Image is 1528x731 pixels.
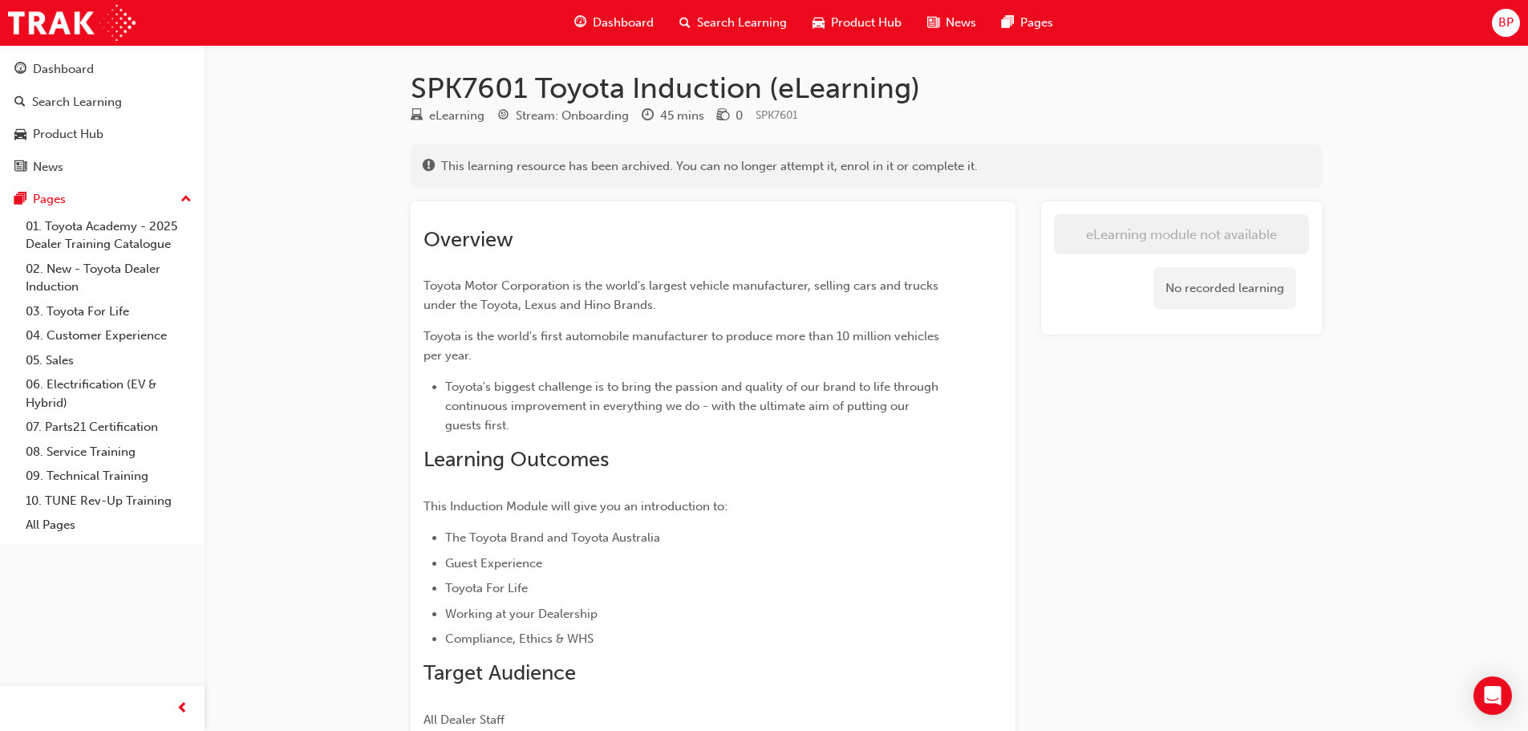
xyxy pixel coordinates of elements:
[800,6,914,39] a: car-iconProduct Hub
[14,63,26,77] span: guage-icon
[445,581,528,595] span: Toyota For Life
[1002,13,1014,33] span: pages-icon
[411,71,1322,106] h1: SPK7601 Toyota Induction (eLearning)
[19,323,198,348] a: 04. Customer Experience
[914,6,989,39] a: news-iconNews
[6,185,198,214] button: Pages
[516,107,629,125] div: Stream: Onboarding
[19,372,198,415] a: 06. Electrification (EV & Hybrid)
[445,530,660,545] span: The Toyota Brand and Toyota Australia
[497,109,509,124] span: target-icon
[679,13,691,33] span: search-icon
[445,632,594,646] span: Compliance, Ethics & WHS
[1153,267,1296,310] div: No recorded learning
[989,6,1066,39] a: pages-iconPages
[423,160,435,174] span: exclaim-icon
[19,299,198,324] a: 03. Toyota For Life
[6,120,198,149] a: Product Hub
[424,227,513,252] span: Overview
[32,93,122,112] div: Search Learning
[1498,14,1514,32] span: BP
[424,329,942,363] span: Toyota is the world's first automobile manufacturer to produce more than 10 million vehicles per ...
[642,109,654,124] span: clock-icon
[19,440,198,465] a: 08. Service Training
[561,6,667,39] a: guage-iconDashboard
[6,55,198,84] a: Dashboard
[14,128,26,142] span: car-icon
[445,607,598,621] span: Working at your Dealership
[14,95,26,110] span: search-icon
[1020,14,1053,32] span: Pages
[6,152,198,182] a: News
[429,107,484,125] div: eLearning
[19,257,198,299] a: 02. New - Toyota Dealer Induction
[574,13,586,33] span: guage-icon
[19,464,198,489] a: 09. Technical Training
[424,499,728,514] span: This Induction Module will give you an introduction to:
[33,125,103,144] div: Product Hub
[736,107,743,125] div: 0
[593,14,654,32] span: Dashboard
[441,157,978,176] span: This learning resource has been archived. You can no longer attempt it, enrol in it or complete it.
[176,699,188,719] span: prev-icon
[927,13,939,33] span: news-icon
[697,14,787,32] span: Search Learning
[660,107,704,125] div: 45 mins
[14,193,26,207] span: pages-icon
[717,106,743,126] div: Price
[445,556,542,571] span: Guest Experience
[411,109,423,124] span: learningResourceType_ELEARNING-icon
[8,5,136,41] img: Trak
[717,109,729,124] span: money-icon
[831,14,902,32] span: Product Hub
[1473,676,1512,715] div: Open Intercom Messenger
[642,106,704,126] div: Duration
[33,158,63,177] div: News
[1492,9,1520,37] button: BP
[180,189,192,210] span: up-icon
[19,489,198,514] a: 10. TUNE Rev-Up Training
[19,214,198,257] a: 01. Toyota Academy - 2025 Dealer Training Catalogue
[424,447,609,472] span: Learning Outcomes
[445,380,942,433] span: Toyota's biggest challenge is to bring the passion and quality of our brand to life through conti...
[19,415,198,440] a: 07. Parts21 Certification
[19,348,198,373] a: 05. Sales
[19,513,198,538] a: All Pages
[424,713,505,727] span: All Dealer Staff
[6,87,198,117] a: Search Learning
[756,108,798,122] span: Learning resource code
[813,13,825,33] span: car-icon
[424,278,942,312] span: Toyota Motor Corporation is the world's largest vehicle manufacturer, selling cars and trucks und...
[6,51,198,185] button: DashboardSearch LearningProduct HubNews
[33,190,66,209] div: Pages
[14,160,26,175] span: news-icon
[667,6,800,39] a: search-iconSearch Learning
[411,106,484,126] div: Type
[497,106,629,126] div: Stream
[1054,214,1309,254] button: eLearning module not available
[33,60,94,79] div: Dashboard
[946,14,976,32] span: News
[424,660,576,685] span: Target Audience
